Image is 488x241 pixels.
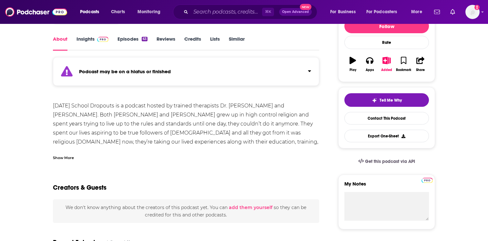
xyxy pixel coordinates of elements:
[53,61,319,86] section: Click to expand status details
[142,37,147,41] div: 63
[97,37,108,42] img: Podchaser Pro
[353,154,420,169] a: Get this podcast via API
[412,53,429,76] button: Share
[79,68,171,75] strong: Podcast may be on a hiatus or finished
[465,5,480,19] span: Logged in as EllaRoseMurphy
[53,101,319,192] div: [DATE] School Dropouts is a podcast hosted by trained therapists Dr. [PERSON_NAME] and [PERSON_NA...
[191,7,262,17] input: Search podcasts, credits, & more...
[107,7,129,17] a: Charts
[66,205,306,217] span: We don't know anything about the creators of this podcast yet . You can so they can be credited f...
[432,6,442,17] a: Show notifications dropdown
[210,36,220,51] a: Lists
[350,68,356,72] div: Play
[137,7,160,16] span: Monitoring
[380,98,402,103] span: Tell Me Why
[378,53,395,76] button: Added
[5,6,67,18] img: Podchaser - Follow, Share and Rate Podcasts
[361,53,378,76] button: Apps
[395,53,412,76] button: Bookmark
[381,68,392,72] div: Added
[117,36,147,51] a: Episodes63
[76,36,108,51] a: InsightsPodchaser Pro
[416,68,425,72] div: Share
[111,7,125,16] span: Charts
[80,7,99,16] span: Podcasts
[262,8,274,16] span: ⌘ K
[53,36,67,51] a: About
[133,7,169,17] button: open menu
[229,36,245,51] a: Similar
[465,5,480,19] button: Show profile menu
[282,10,309,14] span: Open Advanced
[344,130,429,142] button: Export One-Sheet
[366,7,397,16] span: For Podcasters
[53,184,107,192] h2: Creators & Guests
[300,4,311,10] span: New
[448,6,458,17] a: Show notifications dropdown
[365,159,415,164] span: Get this podcast via API
[344,93,429,107] button: tell me why sparkleTell Me Why
[344,36,429,49] div: Rate
[76,7,107,17] button: open menu
[372,98,377,103] img: tell me why sparkle
[344,53,361,76] button: Play
[179,5,323,19] div: Search podcasts, credits, & more...
[229,205,272,210] button: add them yourself
[279,8,312,16] button: Open AdvancedNew
[157,36,175,51] a: Reviews
[344,19,429,33] button: Follow
[407,7,430,17] button: open menu
[344,112,429,125] a: Contact This Podcast
[422,178,433,183] img: Podchaser Pro
[396,68,411,72] div: Bookmark
[362,7,407,17] button: open menu
[344,181,429,192] label: My Notes
[422,177,433,183] a: Pro website
[474,5,480,10] svg: Email not verified
[330,7,356,16] span: For Business
[411,7,422,16] span: More
[366,68,374,72] div: Apps
[326,7,364,17] button: open menu
[184,36,201,51] a: Credits
[465,5,480,19] img: User Profile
